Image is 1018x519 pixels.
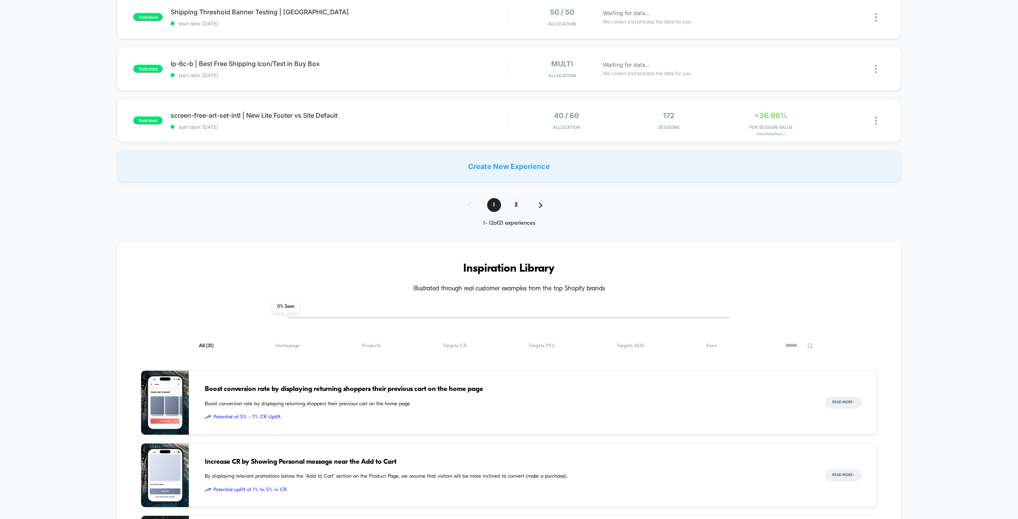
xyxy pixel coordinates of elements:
span: Allocation [548,21,576,27]
span: Waiting for data... [603,60,650,69]
span: published [133,65,163,73]
span: PER SESSION VALUE [722,124,820,130]
span: Allocation [553,124,580,130]
span: published [133,13,163,21]
span: 50 / 50 [550,8,574,16]
span: published [133,117,163,124]
span: lp-6c-b | Best Free Shipping Icon/Text in Buy Box [171,60,509,68]
div: 1 - 12 of 21 experiences [460,220,558,227]
span: Sessions [620,124,718,130]
img: close [875,117,877,125]
span: Boost conversion rate by displaying returning shoppers their previous cart on the home page [205,384,809,395]
h3: Inspiration Library [141,262,877,275]
span: Increase CR by Showing Personal message near the Add to Cart [205,457,809,467]
span: ( 31 ) [206,343,214,348]
span: start date: [DATE] [171,124,509,130]
span: Products [362,343,381,349]
img: Boost conversion rate by displaying returning shoppers their previous cart on the home page [141,371,189,435]
span: Potential of 5% - 7% CR Uplift. [205,413,809,421]
span: By displaying relevant promotions below the "Add to Cart" section on the Product Page, we assume ... [205,472,809,480]
img: close [875,65,877,73]
span: Seen [706,343,717,349]
img: pagination forward [539,202,542,208]
span: +36.98% [754,111,787,120]
span: 40 / 60 [554,111,579,120]
span: start date: [DATE] [171,21,509,27]
span: Shipping Threshold Banner Testing | [GEOGRAPHIC_DATA] [171,8,509,16]
span: All [199,343,214,349]
span: Allocation [548,73,576,78]
img: By displaying relevant promotions below the "Add to Cart" section on the Product Page, we assume ... [141,443,189,507]
span: 2 [509,198,523,212]
div: Create New Experience [117,150,901,182]
span: Homepage [276,343,300,349]
span: Targets AOV [617,343,644,349]
span: multi [551,60,573,68]
span: start date: [DATE] [171,72,509,78]
span: Waiting for data... [603,9,650,17]
img: close [875,13,877,21]
span: 172 [663,111,674,120]
span: 0 % Seen [272,301,299,313]
span: Potential uplift of 1% to 5% in CR. [205,486,809,494]
span: We collect and process the data for you [603,70,691,77]
span: 1 [487,198,501,212]
span: Boost conversion rate by displaying returning shoppers their previous cart on the home page [205,400,809,408]
h4: Illustrated through real customer examples from the top Shopify brands [141,285,877,293]
span: We collect and process the data for you [603,18,691,25]
span: screen-free-art-set-intl | New Lite Footer vs Site Default [171,111,509,119]
button: Read More> [825,397,862,408]
span: Targets CR [443,343,467,349]
span: for SiteDefault [722,132,820,136]
button: Read More> [825,469,862,481]
span: Targets PSV [528,343,555,349]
